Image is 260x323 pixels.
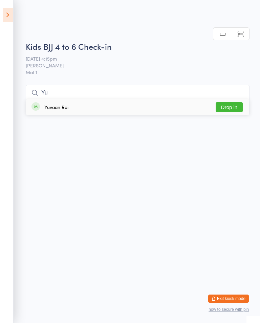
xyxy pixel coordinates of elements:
[216,102,243,112] button: Drop in
[44,104,68,110] div: Yuvaan Rai
[209,307,249,312] button: how to secure with pin
[26,69,250,76] span: Mat 1
[26,41,250,52] h2: Kids BJJ 4 to 6 Check-in
[208,295,249,303] button: Exit kiosk mode
[26,62,239,69] span: [PERSON_NAME]
[26,85,250,101] input: Search
[26,55,239,62] span: [DATE] 4:15pm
